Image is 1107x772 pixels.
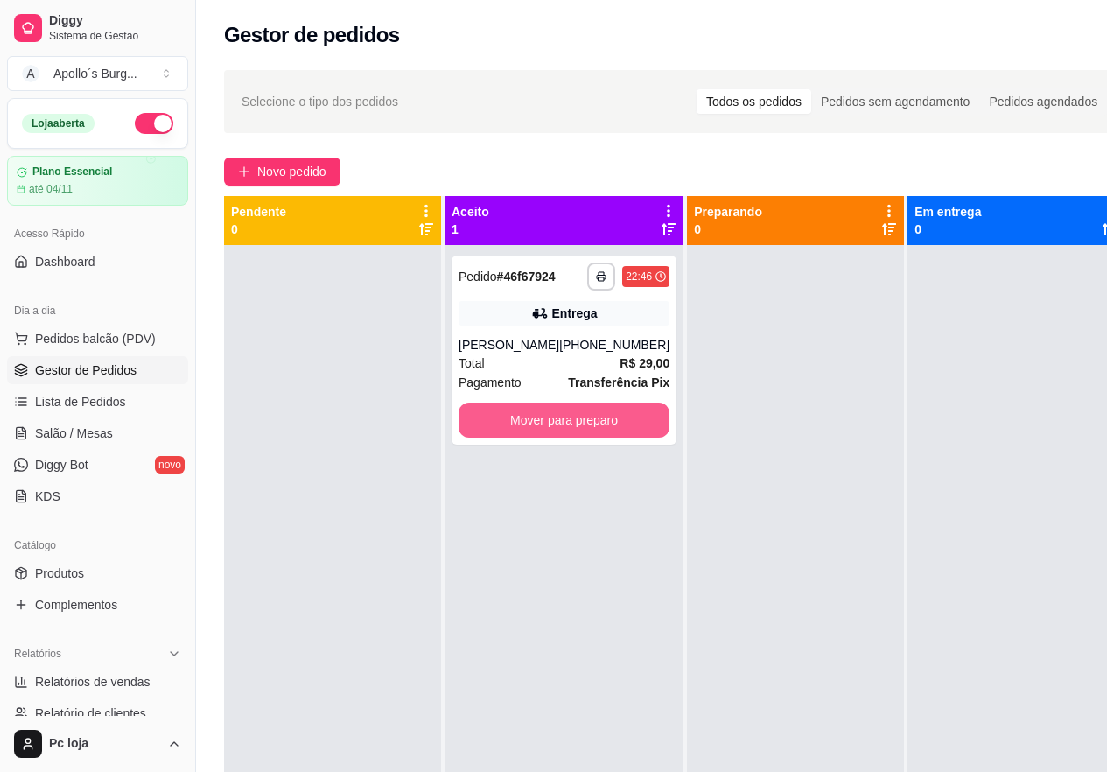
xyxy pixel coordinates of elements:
a: Plano Essencialaté 04/11 [7,156,188,206]
a: KDS [7,482,188,510]
span: Selecione o tipo dos pedidos [242,92,398,111]
button: Novo pedido [224,158,340,186]
span: Relatórios de vendas [35,673,151,691]
strong: # 46f67924 [497,270,556,284]
p: Preparando [694,203,762,221]
span: Dashboard [35,253,95,270]
p: 0 [914,221,981,238]
button: Alterar Status [135,113,173,134]
span: Sistema de Gestão [49,29,181,43]
span: Total [459,354,485,373]
div: Catálogo [7,531,188,559]
span: KDS [35,488,60,505]
button: Mover para preparo [459,403,669,438]
span: Relatório de clientes [35,705,146,722]
span: Diggy [49,13,181,29]
a: Relatório de clientes [7,699,188,727]
div: Pedidos agendados [979,89,1107,114]
div: [PERSON_NAME] [459,336,559,354]
a: Salão / Mesas [7,419,188,447]
strong: R$ 29,00 [620,356,669,370]
div: 22:46 [626,270,652,284]
span: Lista de Pedidos [35,393,126,411]
p: 1 [452,221,489,238]
a: Complementos [7,591,188,619]
p: 0 [231,221,286,238]
a: Lista de Pedidos [7,388,188,416]
article: até 04/11 [29,182,73,196]
a: Produtos [7,559,188,587]
a: Relatórios de vendas [7,668,188,696]
span: plus [238,165,250,178]
div: Entrega [552,305,598,322]
span: Novo pedido [257,162,326,181]
div: Pedidos sem agendamento [811,89,979,114]
div: [PHONE_NUMBER] [559,336,669,354]
span: Pagamento [459,373,522,392]
div: Loja aberta [22,114,95,133]
div: Todos os pedidos [697,89,811,114]
h2: Gestor de pedidos [224,21,400,49]
p: Em entrega [914,203,981,221]
span: Salão / Mesas [35,425,113,442]
span: Complementos [35,596,117,614]
strong: Transferência Pix [568,375,669,390]
p: Pendente [231,203,286,221]
div: Dia a dia [7,297,188,325]
div: Acesso Rápido [7,220,188,248]
a: Diggy Botnovo [7,451,188,479]
span: Pedidos balcão (PDV) [35,330,156,347]
p: 0 [694,221,762,238]
article: Plano Essencial [32,165,112,179]
button: Pc loja [7,723,188,765]
button: Select a team [7,56,188,91]
button: Pedidos balcão (PDV) [7,325,188,353]
span: Gestor de Pedidos [35,361,137,379]
p: Aceito [452,203,489,221]
span: Pc loja [49,736,160,752]
span: A [22,65,39,82]
span: Produtos [35,565,84,582]
a: Gestor de Pedidos [7,356,188,384]
span: Diggy Bot [35,456,88,474]
div: Apollo´s Burg ... [53,65,137,82]
a: Dashboard [7,248,188,276]
span: Relatórios [14,647,61,661]
a: DiggySistema de Gestão [7,7,188,49]
span: Pedido [459,270,497,284]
